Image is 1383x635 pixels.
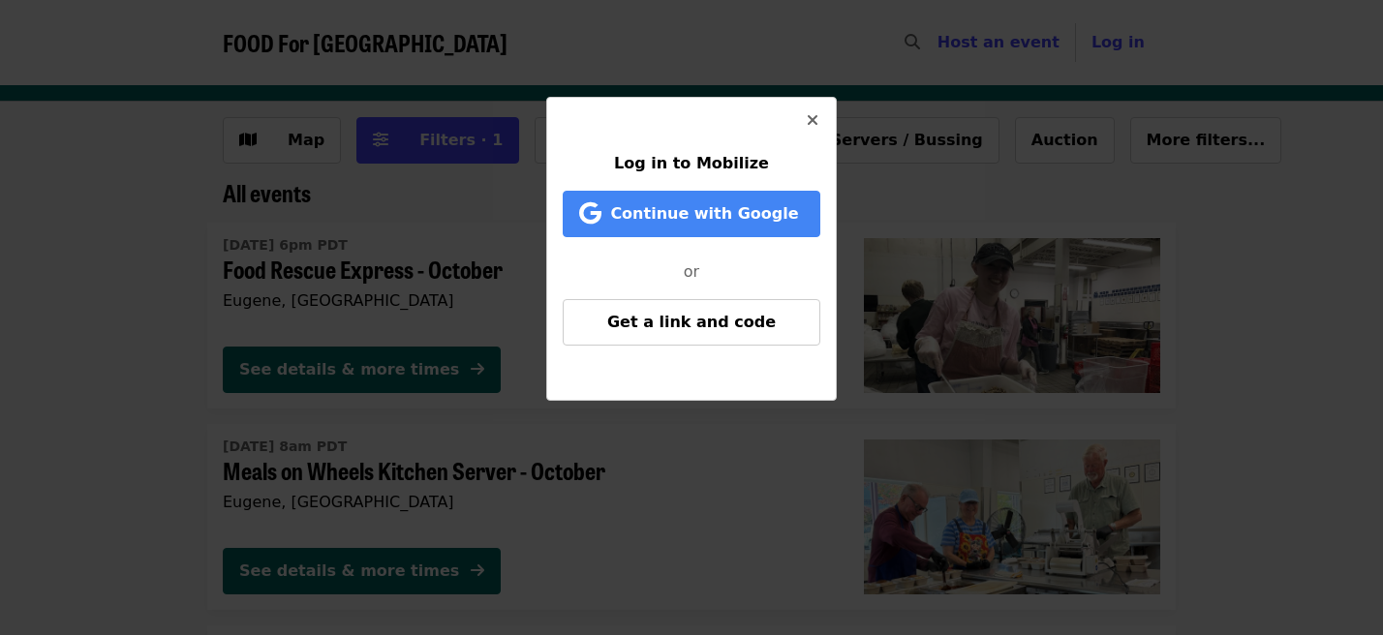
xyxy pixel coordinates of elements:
span: Log in to Mobilize [614,154,769,172]
button: Continue with Google [563,191,820,237]
i: times icon [807,111,818,130]
span: Get a link and code [607,313,776,331]
button: Get a link and code [563,299,820,346]
button: Close [789,98,836,144]
span: Continue with Google [610,204,798,223]
span: or [684,262,699,281]
i: google icon [579,199,601,227]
